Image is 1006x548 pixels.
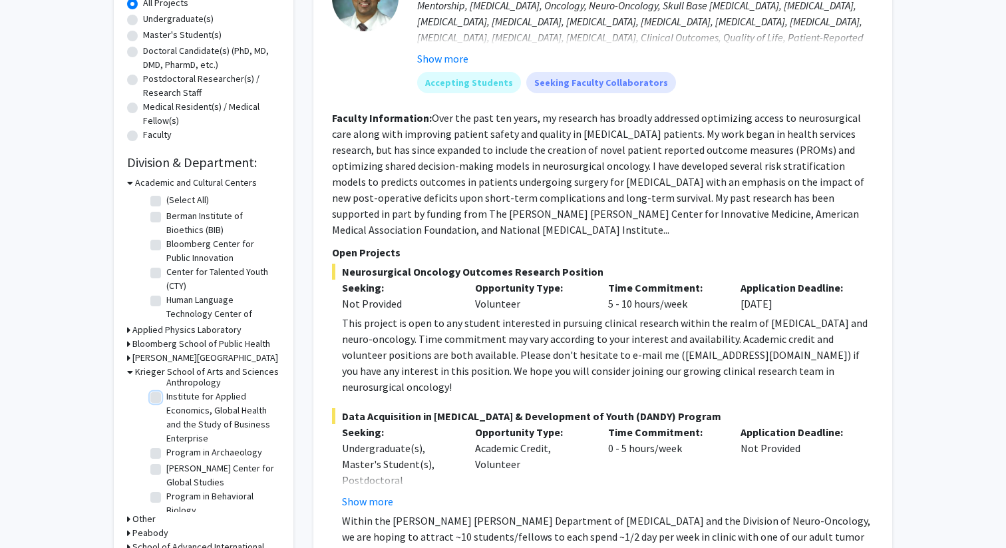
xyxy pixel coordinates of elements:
label: Human Language Technology Center of Excellence (HLTCOE) [166,293,277,335]
label: Postdoctoral Researcher(s) / Research Staff [143,72,280,100]
h3: Krieger School of Arts and Sciences [135,365,279,379]
div: 0 - 5 hours/week [598,424,731,509]
label: Doctoral Candidate(s) (PhD, MD, DMD, PharmD, etc.) [143,44,280,72]
button: Show more [342,493,393,509]
label: Bloomberg Center for Public Innovation [166,237,277,265]
p: Time Commitment: [608,424,721,440]
p: Open Projects [332,244,874,260]
h2: Division & Department: [127,154,280,170]
label: Program in Archaeology [166,445,262,459]
div: [DATE] [731,280,864,312]
label: [PERSON_NAME] Center for Global Studies [166,461,277,489]
div: Not Provided [342,296,455,312]
p: Opportunity Type: [475,424,588,440]
button: Show more [417,51,468,67]
label: Program in Behavioral Biology [166,489,277,517]
h3: [PERSON_NAME][GEOGRAPHIC_DATA] [132,351,278,365]
p: Opportunity Type: [475,280,588,296]
h3: Bloomberg School of Public Health [132,337,270,351]
mat-chip: Seeking Faculty Collaborators [526,72,676,93]
div: This project is open to any student interested in pursuing clinical research within the realm of ... [342,315,874,395]
label: Center for Talented Youth (CTY) [166,265,277,293]
p: Application Deadline: [741,424,854,440]
b: Faculty Information: [332,111,432,125]
h3: Peabody [132,526,168,540]
div: Not Provided [731,424,864,509]
label: Berman Institute of Bioethics (BIB) [166,209,277,237]
fg-read-more: Over the past ten years, my research has broadly addressed optimizing access to neurosurgical car... [332,111,864,236]
iframe: Chat [10,488,57,538]
label: Undergraduate(s) [143,12,214,26]
p: Application Deadline: [741,280,854,296]
p: Seeking: [342,280,455,296]
div: Academic Credit, Volunteer [465,424,598,509]
h3: Academic and Cultural Centers [135,176,257,190]
span: Data Acquisition in [MEDICAL_DATA] & Development of Youth (DANDY) Program [332,408,874,424]
label: Master's Student(s) [143,28,222,42]
div: Volunteer [465,280,598,312]
p: Time Commitment: [608,280,721,296]
p: Seeking: [342,424,455,440]
label: Institute for Applied Economics, Global Health and the Study of Business Enterprise [166,390,277,445]
h3: Other [132,512,156,526]
label: (Select All) [166,193,209,207]
span: Neurosurgical Oncology Outcomes Research Position [332,264,874,280]
div: 5 - 10 hours/week [598,280,731,312]
label: Faculty [143,128,172,142]
h3: Applied Physics Laboratory [132,323,242,337]
label: Medical Resident(s) / Medical Fellow(s) [143,100,280,128]
mat-chip: Accepting Students [417,72,521,93]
